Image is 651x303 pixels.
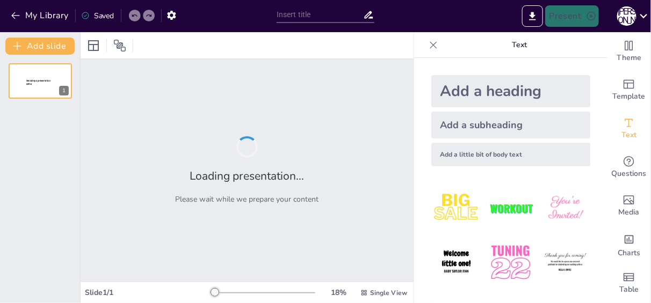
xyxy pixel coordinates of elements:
[442,32,597,58] p: Text
[431,112,590,138] div: Add a subheading
[607,264,650,302] div: Add a table
[85,37,102,54] div: Layout
[607,225,650,264] div: Add charts and graphs
[618,247,640,259] span: Charts
[5,38,75,55] button: Add slide
[617,6,636,26] div: Т [PERSON_NAME]
[486,238,536,287] img: 5.jpeg
[59,86,69,95] div: 1
[607,32,650,71] div: Change the overall theme
[540,183,590,233] img: 3.jpeg
[607,187,650,225] div: Add images, graphics, shapes or video
[607,109,650,148] div: Add text boxes
[522,5,543,27] button: Export to PowerPoint
[9,63,72,99] div: 1
[545,5,599,27] button: Present
[486,183,536,233] img: 2.jpeg
[431,238,481,287] img: 4.jpeg
[190,168,305,183] h2: Loading presentation...
[621,129,636,141] span: Text
[431,75,590,107] div: Add a heading
[540,238,590,287] img: 6.jpeg
[370,289,407,297] span: Single View
[26,79,50,85] span: Sendsteps presentation editor
[619,206,640,218] span: Media
[612,168,647,180] span: Questions
[613,91,646,102] span: Template
[607,71,650,109] div: Add ready made slides
[617,52,641,64] span: Theme
[607,148,650,187] div: Get real-time input from your audience
[326,287,352,298] div: 18 %
[85,287,212,298] div: Slide 1 / 1
[8,7,73,24] button: My Library
[431,143,590,166] div: Add a little bit of body text
[81,11,114,21] div: Saved
[617,5,636,27] button: Т [PERSON_NAME]
[277,7,363,23] input: Insert title
[176,194,319,204] p: Please wait while we prepare your content
[113,39,126,52] span: Position
[431,183,481,233] img: 1.jpeg
[619,284,639,295] span: Table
